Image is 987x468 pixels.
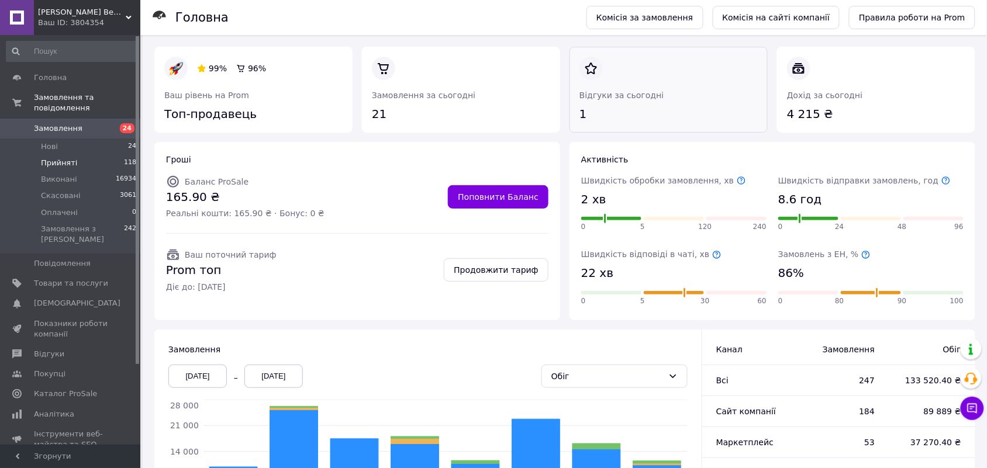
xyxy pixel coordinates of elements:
div: [DATE] [168,365,227,388]
span: Аналітика [34,409,74,420]
span: Реальні кошти: 165.90 ₴ · Бонус: 0 ₴ [166,207,325,219]
span: Сайт компанії [716,407,776,416]
span: 37 270.40 ₴ [898,436,961,448]
a: Поповнити Баланс [448,185,548,209]
div: Ваш ID: 3804354 [38,18,140,28]
span: 100 [950,296,964,306]
span: Нові [41,141,58,152]
span: 96 [955,222,964,232]
span: Оплачені [41,207,78,218]
span: Замовлень з ЕН, % [778,249,871,259]
div: [DATE] [244,365,303,388]
span: Діє до: [DATE] [166,281,277,293]
span: 60 [758,296,767,306]
span: 120 [699,222,712,232]
span: 53 [807,436,875,448]
span: Інструменти веб-майстра та SEO [34,429,108,450]
span: Каталог ProSale [34,389,97,399]
div: Обіг [551,370,664,383]
span: Замовлення та повідомлення [34,92,140,113]
span: Швидкість відправки замовлень, год [778,176,951,185]
span: 0 [581,296,586,306]
span: 86% [778,265,804,282]
span: 5 [640,296,645,306]
span: 184 [807,405,875,417]
a: Продовжити тариф [444,258,548,282]
span: Канал [716,345,743,354]
span: 247 [807,375,875,386]
span: Швидкість відповіді в чаті, хв [581,249,722,259]
span: Замовлення з [PERSON_NAME] [41,224,124,245]
button: Чат з покупцем [961,397,984,420]
span: Активність [581,155,629,164]
span: [DEMOGRAPHIC_DATA] [34,298,120,308]
span: 240 [753,222,767,232]
h1: Головна [175,11,229,25]
span: 24 [120,123,134,133]
span: Виконані [41,174,77,185]
a: Правила роботи на Prom [849,6,975,29]
span: Головна [34,72,67,83]
span: Скасовані [41,190,81,201]
span: Замовлення [34,123,82,134]
span: 96% [248,64,266,73]
tspan: 28 000 [170,401,199,410]
span: 24 [835,222,844,232]
span: Швидкість обробки замовлення, хв [581,176,746,185]
span: Всi [716,376,729,385]
span: 0 [778,296,783,306]
span: Прийняті [41,158,77,168]
span: Покупці [34,369,65,379]
span: 99% [209,64,227,73]
span: 30 [700,296,709,306]
span: 24 [128,141,136,152]
span: 118 [124,158,136,168]
span: 22 хв [581,265,613,282]
span: Повідомлення [34,258,91,269]
tspan: 14 000 [170,447,199,456]
span: Товари та послуги [34,278,108,289]
span: 80 [835,296,844,306]
span: 8.6 год [778,191,822,208]
input: Пошук [6,41,137,62]
span: 0 [778,222,783,232]
span: 5 [640,222,645,232]
a: Комісія на сайті компанії [713,6,840,29]
span: Маркетплейс [716,438,774,447]
span: Відгуки [34,349,64,359]
span: Ваш поточний тариф [185,250,277,259]
tspan: 21 000 [170,421,199,430]
span: Lavanda Beauty - магазин якісної косметики [38,7,126,18]
span: Гроші [166,155,191,164]
span: 90 [898,296,906,306]
span: 133 520.40 ₴ [898,375,961,386]
span: 3061 [120,190,136,201]
span: 0 [132,207,136,218]
span: 242 [124,224,136,245]
span: Prom топ [166,262,277,279]
a: Комісія за замовлення [586,6,703,29]
span: 89 889 ₴ [898,405,961,417]
span: Баланс ProSale [185,177,249,186]
span: Обіг [898,344,961,355]
span: Показники роботи компанії [34,318,108,339]
span: 0 [581,222,586,232]
span: 16934 [116,174,136,185]
span: Замовлення [168,345,220,354]
span: 165.90 ₴ [166,189,325,206]
span: 2 хв [581,191,606,208]
span: Замовлення [807,344,875,355]
span: 48 [898,222,906,232]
